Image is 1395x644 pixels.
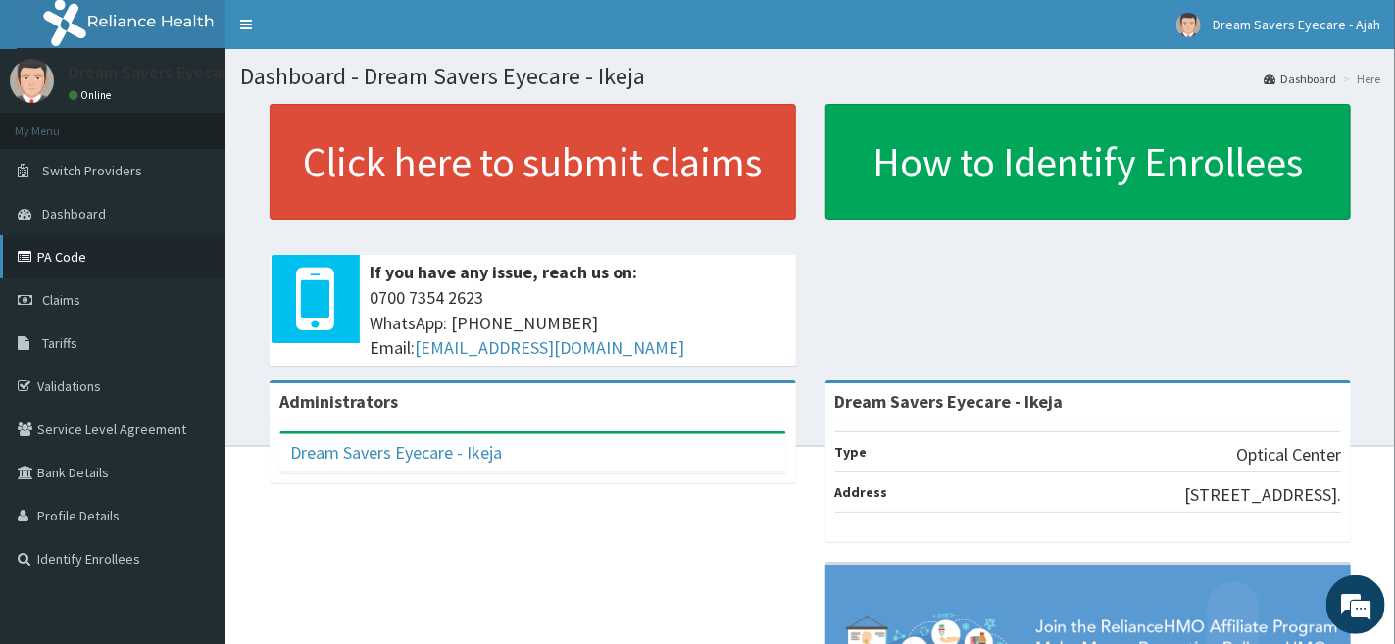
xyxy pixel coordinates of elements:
[835,390,1064,413] strong: Dream Savers Eyecare - Ikeja
[42,205,106,223] span: Dashboard
[1213,16,1380,33] span: Dream Savers Eyecare - Ajah
[1236,442,1341,468] p: Optical Center
[69,88,116,102] a: Online
[835,443,868,461] b: Type
[370,261,637,283] b: If you have any issue, reach us on:
[42,162,142,179] span: Switch Providers
[270,104,796,220] a: Click here to submit claims
[10,59,54,103] img: User Image
[415,336,684,359] a: [EMAIL_ADDRESS][DOMAIN_NAME]
[835,483,888,501] b: Address
[240,64,1380,89] h1: Dashboard - Dream Savers Eyecare - Ikeja
[290,441,502,464] a: Dream Savers Eyecare - Ikeja
[1184,482,1341,508] p: [STREET_ADDRESS].
[1338,71,1380,87] li: Here
[42,291,80,309] span: Claims
[69,64,283,81] p: Dream Savers Eyecare - Ajah
[42,334,77,352] span: Tariffs
[279,390,398,413] b: Administrators
[825,104,1352,220] a: How to Identify Enrollees
[1264,71,1336,87] a: Dashboard
[370,285,786,361] span: 0700 7354 2623 WhatsApp: [PHONE_NUMBER] Email:
[1176,13,1201,37] img: User Image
